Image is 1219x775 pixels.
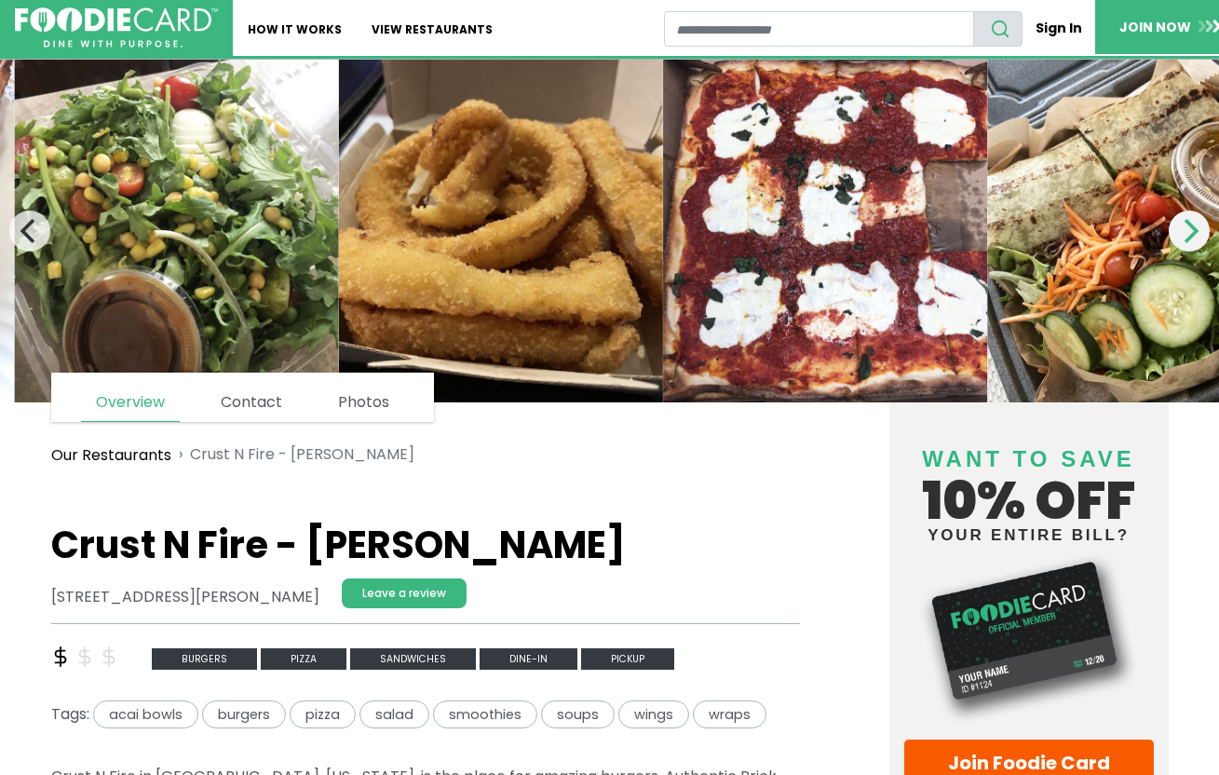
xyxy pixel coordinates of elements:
[350,648,476,670] span: sandwiches
[433,703,541,725] a: smoothies
[261,646,350,668] a: pizza
[51,373,434,422] nav: page links
[15,7,218,48] img: FoodieCard; Eat, Drink, Save, Donate
[480,646,581,668] a: Dine-in
[202,703,290,725] a: burgers
[693,703,766,725] a: wraps
[290,700,356,729] span: pizza
[261,648,346,670] span: pizza
[81,384,180,422] a: Overview
[581,648,674,670] span: Pickup
[51,700,800,737] div: Tags:
[541,703,618,725] a: soups
[359,700,429,729] span: salad
[51,586,319,608] address: [STREET_ADDRESS][PERSON_NAME]
[904,423,1154,543] h4: 10% off
[359,703,433,725] a: salad
[922,446,1134,471] span: Want to save
[342,578,467,608] a: Leave a review
[93,700,198,729] span: acai bowls
[202,700,286,729] span: burgers
[618,700,689,729] span: wings
[1169,211,1210,252] button: Next
[581,646,674,668] a: Pickup
[973,11,1023,47] button: search
[9,211,50,252] button: Previous
[51,432,800,478] nav: breadcrumb
[433,700,537,729] span: smoothies
[541,700,615,729] span: soups
[152,648,257,670] span: burgers
[171,443,414,467] li: Crust N Fire - [PERSON_NAME]
[323,384,404,421] a: Photos
[51,444,171,467] a: Our Restaurants
[480,648,577,670] span: Dine-in
[1023,11,1095,46] a: Sign In
[350,646,480,668] a: sandwiches
[693,700,766,729] span: wraps
[152,646,261,668] a: burgers
[618,703,693,725] a: wings
[51,523,800,567] h1: Crust N Fire - [PERSON_NAME]
[290,703,359,725] a: pizza
[904,527,1154,543] small: your entire bill?
[89,703,202,725] a: acai bowls
[664,11,974,47] input: restaurant search
[206,384,297,421] a: Contact
[904,552,1154,725] img: Foodie Card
